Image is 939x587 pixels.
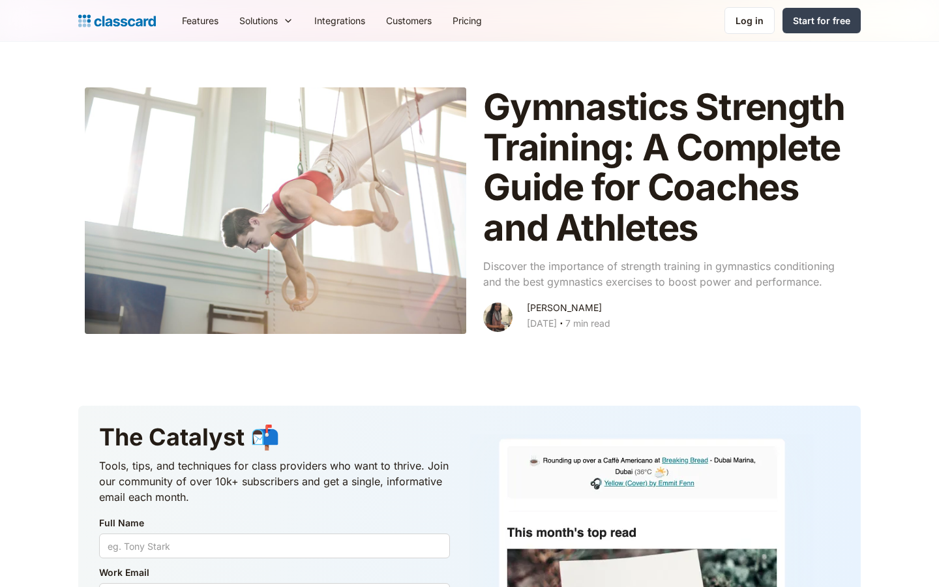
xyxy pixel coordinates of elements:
[793,14,850,27] div: Start for free
[304,6,376,35] a: Integrations
[99,565,450,580] label: Work Email
[78,81,861,340] a: Gymnastics Strength Training: A Complete Guide for Coaches and AthletesDiscover the importance of...
[99,515,450,531] label: Full Name
[442,6,492,35] a: Pricing
[736,14,764,27] div: Log in
[229,6,304,35] div: Solutions
[99,421,450,453] h3: The Catalyst 📬
[527,300,602,316] div: [PERSON_NAME]
[565,316,610,331] div: 7 min read
[557,316,565,334] div: ‧
[527,316,557,331] div: [DATE]
[782,8,861,33] a: Start for free
[376,6,442,35] a: Customers
[239,14,278,27] div: Solutions
[483,87,848,248] h1: Gymnastics Strength Training: A Complete Guide for Coaches and Athletes
[483,258,848,290] p: Discover the importance of strength training in gymnastics conditioning and the best gymnastics e...
[724,7,775,34] a: Log in
[99,458,450,505] p: Tools, tips, and techniques for class providers who want to thrive. Join our community of over 10...
[171,6,229,35] a: Features
[99,534,450,558] input: eg. Tony Stark
[78,12,156,30] a: home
